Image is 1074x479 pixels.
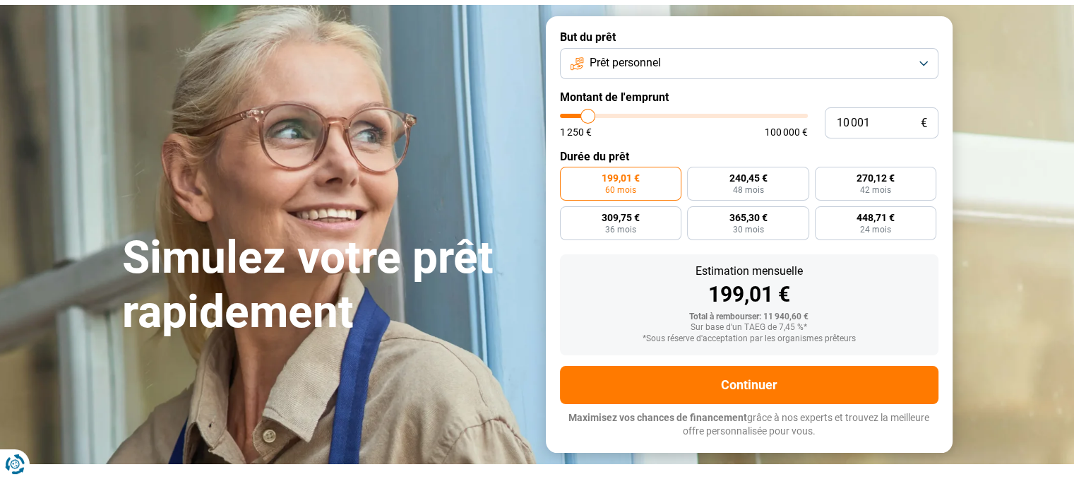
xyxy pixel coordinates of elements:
label: But du prêt [560,30,938,44]
h1: Simulez votre prêt rapidement [122,231,529,340]
span: 240,45 € [729,173,767,183]
span: 24 mois [860,225,891,234]
label: Durée du prêt [560,150,938,163]
div: Total à rembourser: 11 940,60 € [571,312,927,322]
div: Estimation mensuelle [571,266,927,277]
div: Sur base d'un TAEG de 7,45 %* [571,323,927,333]
span: 36 mois [605,225,636,234]
span: 30 mois [732,225,763,234]
p: grâce à nos experts et trouvez la meilleure offre personnalisée pour vous. [560,411,938,439]
span: 365,30 € [729,213,767,223]
span: 270,12 € [857,173,895,183]
span: 100 000 € [765,127,808,137]
span: 60 mois [605,186,636,194]
div: *Sous réserve d'acceptation par les organismes prêteurs [571,334,927,344]
span: 309,75 € [602,213,640,223]
span: 199,01 € [602,173,640,183]
button: Continuer [560,366,938,404]
span: 48 mois [732,186,763,194]
span: € [921,117,927,129]
span: 448,71 € [857,213,895,223]
button: Prêt personnel [560,48,938,79]
span: Maximisez vos chances de financement [568,412,747,423]
div: 199,01 € [571,284,927,305]
span: 42 mois [860,186,891,194]
label: Montant de l'emprunt [560,90,938,104]
span: 1 250 € [560,127,592,137]
span: Prêt personnel [590,55,661,71]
